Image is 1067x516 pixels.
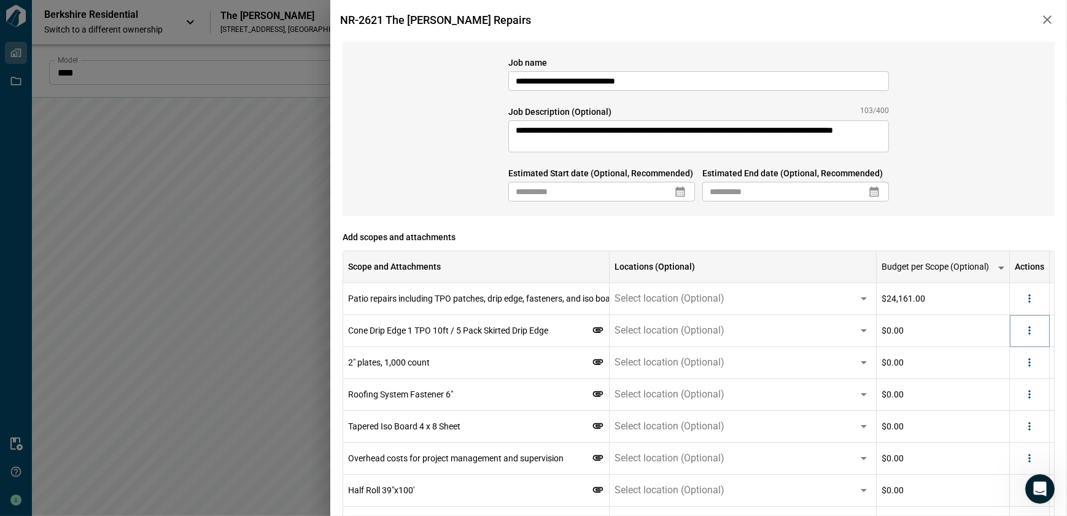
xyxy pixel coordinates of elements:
[615,324,724,337] span: Select location (Optional)
[882,292,925,305] span: $24,161.00
[1010,251,1050,283] div: Actions
[1020,321,1039,340] button: more
[508,167,695,179] span: Estimated Start date (Optional, Recommended)
[1020,353,1039,372] button: more
[882,388,904,401] span: $0.00
[338,14,531,26] span: NR-2621 The [PERSON_NAME] Repairs
[615,452,724,464] span: Select location (Optional)
[1025,474,1055,504] iframe: Intercom live chat
[343,231,1055,243] span: Add scopes and attachments
[882,324,904,337] span: $0.00
[615,292,724,305] span: Select location (Optional)
[348,294,662,303] span: Patio repairs including TPO patches, drip edge, fasteners, and iso board installation
[882,484,904,496] span: $0.00
[1020,449,1039,467] button: more
[615,356,724,369] span: Select location (Optional)
[348,326,548,335] span: Cone Drip Edge 1 TPO 10ft / 5 Pack Skirted Drip Edge
[615,484,724,496] span: Select location (Optional)
[348,485,414,495] span: Half Roll 39"x100'
[348,251,441,283] div: Scope and Attachments
[702,167,889,179] span: Estimated End date (Optional, Recommended)
[860,106,889,118] span: 103/400
[508,57,889,69] span: Job name
[508,106,611,118] span: Job Description (Optional)
[348,421,460,431] span: Tapered Iso Board 4 x 8 Sheet
[348,358,430,367] span: 2" plates, 1,000 count
[615,388,724,401] span: Select location (Optional)
[882,420,904,432] span: $0.00
[882,452,904,464] span: $0.00
[615,420,724,432] span: Select location (Optional)
[882,260,989,273] span: Budget per Scope (Optional)
[1020,481,1039,499] button: more
[615,251,695,283] div: Locations (Optional)
[348,453,564,463] span: Overhead costs for project management and supervision
[882,356,904,369] span: $0.00
[1015,251,1044,283] div: Actions
[1020,417,1039,436] button: more
[989,256,1014,280] button: more
[610,251,876,283] div: Locations (Optional)
[1020,385,1039,404] button: more
[1020,289,1039,308] button: more
[343,251,610,283] div: Scope and Attachments
[348,389,453,399] span: Roofing System Fastener 6"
